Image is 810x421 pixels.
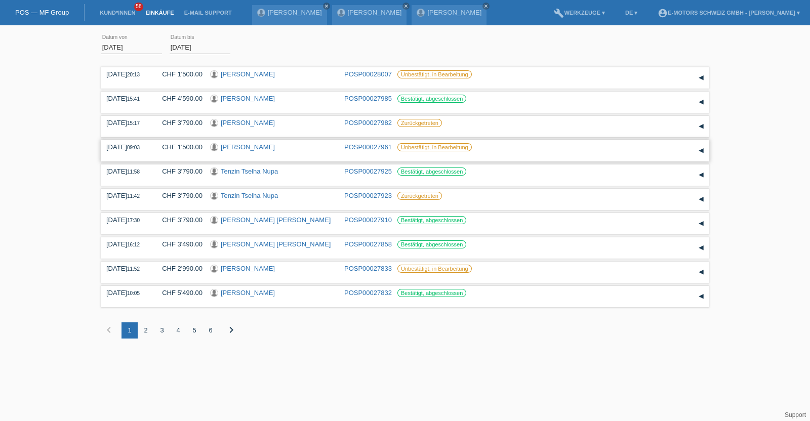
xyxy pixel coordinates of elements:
[106,240,147,248] div: [DATE]
[106,143,147,151] div: [DATE]
[121,322,138,339] div: 1
[402,3,410,10] a: close
[397,95,466,103] label: Bestätigt, abgeschlossen
[221,265,275,272] a: [PERSON_NAME]
[694,119,709,134] div: auf-/zuklappen
[221,119,275,127] a: [PERSON_NAME]
[344,265,392,272] a: POSP00027833
[179,10,237,16] a: E-Mail Support
[154,95,202,102] div: CHF 4'590.00
[106,95,147,102] div: [DATE]
[127,218,140,223] span: 17:30
[427,9,481,16] a: [PERSON_NAME]
[202,322,219,339] div: 6
[127,72,140,77] span: 20:13
[344,167,392,175] a: POSP00027925
[127,169,140,175] span: 11:58
[482,3,490,10] a: close
[268,9,322,16] a: [PERSON_NAME]
[95,10,140,16] a: Kund*innen
[138,322,154,339] div: 2
[186,322,202,339] div: 5
[483,4,489,9] i: close
[344,192,392,199] a: POSP00027923
[106,192,147,199] div: [DATE]
[106,265,147,272] div: [DATE]
[221,216,331,224] a: [PERSON_NAME] [PERSON_NAME]
[694,216,709,231] div: auf-/zuklappen
[154,216,202,224] div: CHF 3'790.00
[403,4,409,9] i: close
[127,266,140,272] span: 11:52
[134,3,143,11] span: 58
[344,289,392,297] a: POSP00027832
[106,289,147,297] div: [DATE]
[221,240,331,248] a: [PERSON_NAME] [PERSON_NAME]
[397,167,466,176] label: Bestätigt, abgeschlossen
[127,193,140,199] span: 11:42
[620,10,642,16] a: DE ▾
[127,242,140,247] span: 16:12
[106,216,147,224] div: [DATE]
[397,289,466,297] label: Bestätigt, abgeschlossen
[127,290,140,296] span: 10:05
[154,167,202,175] div: CHF 3'790.00
[106,119,147,127] div: [DATE]
[653,10,805,16] a: account_circleE-Motors Schweiz GmbH - [PERSON_NAME] ▾
[549,10,610,16] a: buildWerkzeuge ▾
[694,143,709,158] div: auf-/zuklappen
[127,145,140,150] span: 09:03
[397,119,442,127] label: Zurückgetreten
[397,70,472,78] label: Unbestätigt, in Bearbeitung
[694,95,709,110] div: auf-/zuklappen
[154,240,202,248] div: CHF 3'490.00
[221,95,275,102] a: [PERSON_NAME]
[154,143,202,151] div: CHF 1'500.00
[344,119,392,127] a: POSP00027982
[127,96,140,102] span: 15:41
[106,70,147,78] div: [DATE]
[221,143,275,151] a: [PERSON_NAME]
[154,289,202,297] div: CHF 5'490.00
[221,289,275,297] a: [PERSON_NAME]
[127,120,140,126] span: 15:17
[397,240,466,248] label: Bestätigt, abgeschlossen
[154,119,202,127] div: CHF 3'790.00
[15,9,69,16] a: POS — MF Group
[694,265,709,280] div: auf-/zuklappen
[694,167,709,183] div: auf-/zuklappen
[324,4,329,9] i: close
[225,324,237,336] i: chevron_right
[154,192,202,199] div: CHF 3'790.00
[154,322,170,339] div: 3
[170,322,186,339] div: 4
[785,411,806,418] a: Support
[154,70,202,78] div: CHF 1'500.00
[694,192,709,207] div: auf-/zuklappen
[154,265,202,272] div: CHF 2'990.00
[658,8,668,18] i: account_circle
[694,70,709,86] div: auf-/zuklappen
[554,8,564,18] i: build
[397,265,472,273] label: Unbestätigt, in Bearbeitung
[140,10,179,16] a: Einkäufe
[344,70,392,78] a: POSP00028007
[694,289,709,304] div: auf-/zuklappen
[344,143,392,151] a: POSP00027961
[344,240,392,248] a: POSP00027858
[397,143,472,151] label: Unbestätigt, in Bearbeitung
[221,70,275,78] a: [PERSON_NAME]
[221,192,278,199] a: Tenzin Tselha Nupa
[348,9,402,16] a: [PERSON_NAME]
[397,216,466,224] label: Bestätigt, abgeschlossen
[694,240,709,256] div: auf-/zuklappen
[397,192,442,200] label: Zurückgetreten
[106,167,147,175] div: [DATE]
[103,324,115,336] i: chevron_left
[323,3,330,10] a: close
[344,216,392,224] a: POSP00027910
[344,95,392,102] a: POSP00027985
[221,167,278,175] a: Tenzin Tselha Nupa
